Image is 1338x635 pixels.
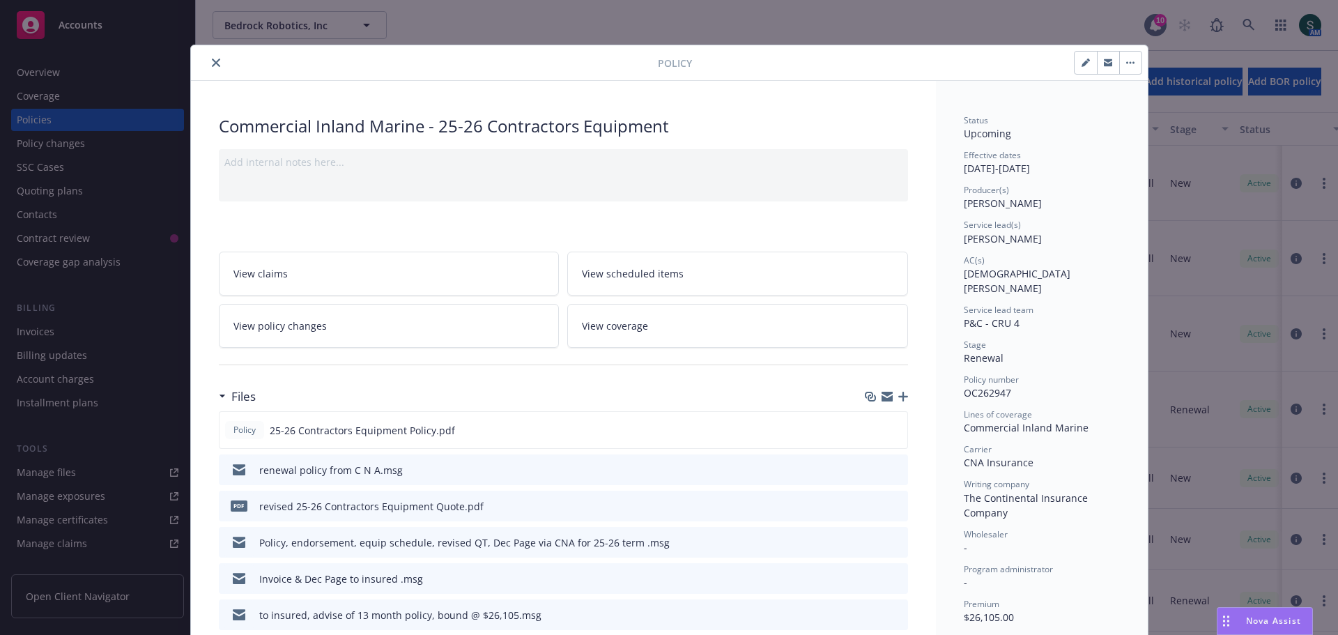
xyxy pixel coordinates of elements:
[964,351,1003,365] span: Renewal
[964,254,985,266] span: AC(s)
[964,304,1033,316] span: Service lead team
[964,528,1008,540] span: Wholesaler
[964,219,1021,231] span: Service lead(s)
[964,197,1042,210] span: [PERSON_NAME]
[567,304,908,348] a: View coverage
[964,339,986,351] span: Stage
[219,388,256,406] div: Files
[964,491,1091,519] span: The Continental Insurance Company
[964,478,1029,490] span: Writing company
[868,463,879,477] button: download file
[259,535,670,550] div: Policy, endorsement, equip schedule, revised QT, Dec Page via CNA for 25-26 term .msg
[219,252,560,296] a: View claims
[233,266,288,281] span: View claims
[868,572,879,586] button: download file
[964,374,1019,385] span: Policy number
[964,114,988,126] span: Status
[964,576,967,589] span: -
[658,56,692,70] span: Policy
[890,535,902,550] button: preview file
[964,611,1014,624] span: $26,105.00
[964,149,1120,176] div: [DATE] - [DATE]
[1217,608,1235,634] div: Drag to move
[233,319,327,333] span: View policy changes
[224,155,902,169] div: Add internal notes here...
[964,421,1089,434] span: Commercial Inland Marine
[964,316,1020,330] span: P&C - CRU 4
[964,443,992,455] span: Carrier
[964,386,1011,399] span: OC262947
[964,127,1011,140] span: Upcoming
[259,572,423,586] div: Invoice & Dec Page to insured .msg
[964,232,1042,245] span: [PERSON_NAME]
[964,563,1053,575] span: Program administrator
[964,149,1021,161] span: Effective dates
[890,499,902,514] button: preview file
[582,266,684,281] span: View scheduled items
[1217,607,1313,635] button: Nova Assist
[868,608,879,622] button: download file
[231,388,256,406] h3: Files
[582,319,648,333] span: View coverage
[889,423,902,438] button: preview file
[964,184,1009,196] span: Producer(s)
[231,424,259,436] span: Policy
[964,456,1033,469] span: CNA Insurance
[867,423,878,438] button: download file
[964,408,1032,420] span: Lines of coverage
[964,598,999,610] span: Premium
[219,114,908,138] div: Commercial Inland Marine - 25-26 Contractors Equipment
[567,252,908,296] a: View scheduled items
[890,608,902,622] button: preview file
[259,608,541,622] div: to insured, advise of 13 month policy, bound @ $26,105.msg
[208,54,224,71] button: close
[231,500,247,511] span: pdf
[868,535,879,550] button: download file
[868,499,879,514] button: download file
[259,499,484,514] div: revised 25-26 Contractors Equipment Quote.pdf
[219,304,560,348] a: View policy changes
[259,463,403,477] div: renewal policy from C N A.msg
[964,541,967,554] span: -
[964,267,1070,295] span: [DEMOGRAPHIC_DATA][PERSON_NAME]
[890,463,902,477] button: preview file
[270,423,455,438] span: 25-26 Contractors Equipment Policy.pdf
[1246,615,1301,627] span: Nova Assist
[890,572,902,586] button: preview file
